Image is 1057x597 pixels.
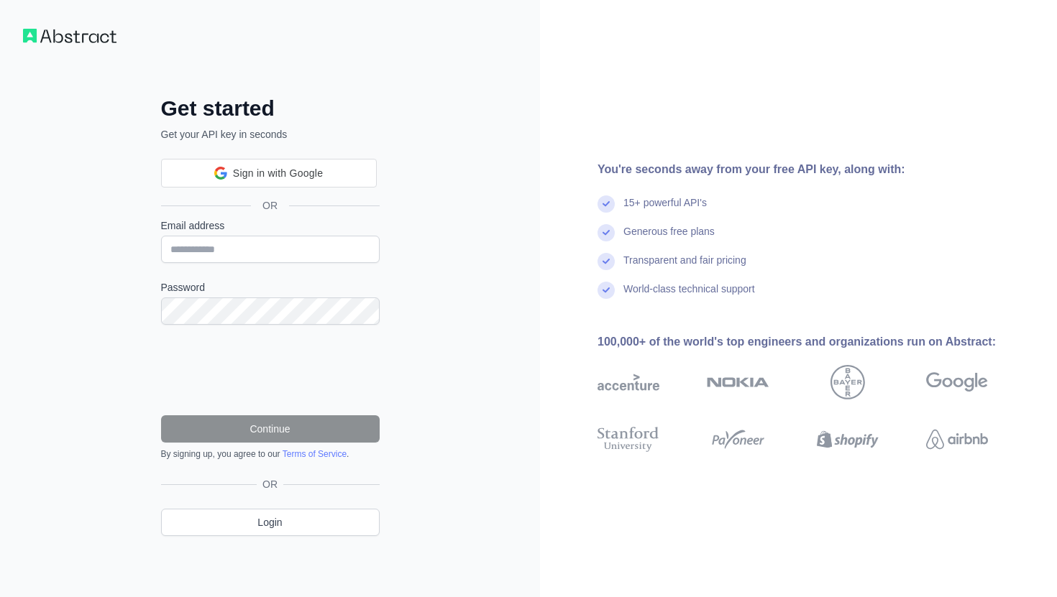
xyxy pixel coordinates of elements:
[161,280,380,295] label: Password
[257,477,283,491] span: OR
[598,224,615,241] img: check mark
[598,424,659,455] img: stanford university
[623,224,715,253] div: Generous free plans
[598,161,1034,178] div: You're seconds away from your free API key, along with:
[161,96,380,121] h2: Get started
[161,509,380,536] a: Login
[926,424,988,455] img: airbnb
[283,449,347,459] a: Terms of Service
[707,424,769,455] img: payoneer
[817,424,879,455] img: shopify
[623,195,707,224] div: 15+ powerful API's
[707,365,769,399] img: nokia
[623,282,755,310] div: World-class technical support
[830,365,865,399] img: bayer
[23,29,116,43] img: Workflow
[251,198,289,213] span: OR
[161,342,380,398] iframe: reCAPTCHA
[161,218,380,233] label: Email address
[161,448,380,460] div: By signing up, you agree to our .
[598,282,615,299] img: check mark
[598,253,615,270] img: check mark
[161,415,380,443] button: Continue
[161,159,377,188] div: Sign in with Google
[623,253,746,282] div: Transparent and fair pricing
[926,365,988,399] img: google
[598,365,659,399] img: accenture
[233,166,323,181] span: Sign in with Google
[598,195,615,213] img: check mark
[161,127,380,142] p: Get your API key in seconds
[598,333,1034,351] div: 100,000+ of the world's top engineers and organizations run on Abstract:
